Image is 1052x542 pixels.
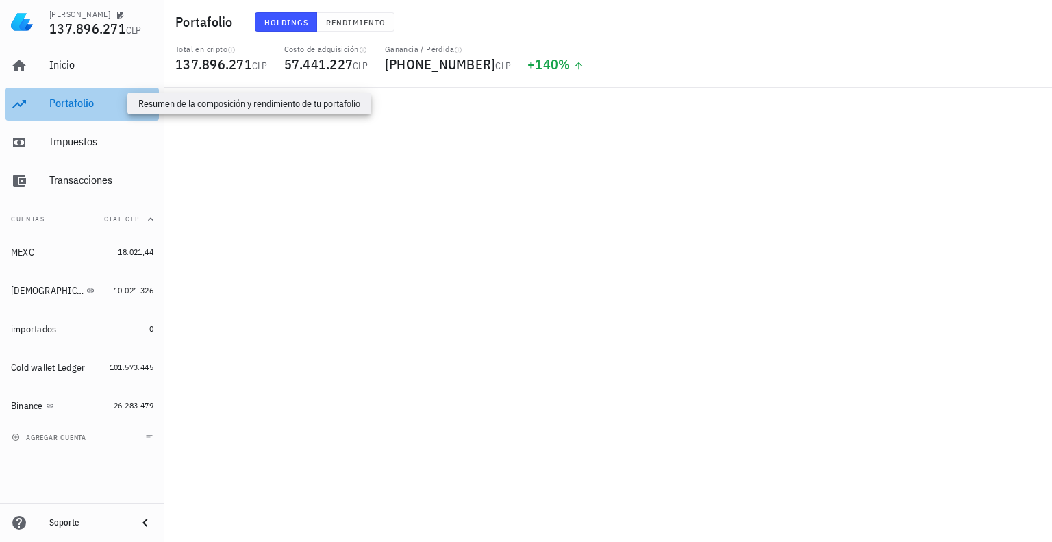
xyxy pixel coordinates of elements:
[11,362,86,373] div: Cold wallet Ledger
[252,60,268,72] span: CLP
[385,44,511,55] div: Ganancia / Pérdida
[284,55,353,73] span: 57.441.227
[11,323,57,335] div: importados
[5,126,159,159] a: Impuestos
[99,214,140,223] span: Total CLP
[11,11,33,33] img: LedgiFi
[5,274,159,307] a: [DEMOGRAPHIC_DATA] 10.021.326
[385,55,496,73] span: [PHONE_NUMBER]
[114,285,153,295] span: 10.021.326
[353,60,368,72] span: CLP
[175,55,252,73] span: 137.896.271
[317,12,394,32] button: Rendimiento
[11,247,34,258] div: MEXC
[49,58,153,71] div: Inicio
[49,173,153,186] div: Transacciones
[175,11,238,33] h1: Portafolio
[49,517,126,528] div: Soporte
[5,49,159,82] a: Inicio
[110,362,153,372] span: 101.573.445
[11,400,43,412] div: Binance
[1022,11,1044,33] div: avatar
[49,19,126,38] span: 137.896.271
[149,323,153,334] span: 0
[114,400,153,410] span: 26.283.479
[5,351,159,384] a: Cold wallet Ledger 101.573.445
[14,433,86,442] span: agregar cuenta
[175,44,268,55] div: Total en cripto
[495,60,511,72] span: CLP
[527,58,584,71] div: +140
[5,389,159,422] a: Binance 26.283.479
[126,24,142,36] span: CLP
[11,285,84,297] div: [DEMOGRAPHIC_DATA]
[5,203,159,236] button: CuentasTotal CLP
[264,17,309,27] span: Holdings
[5,312,159,345] a: importados 0
[49,97,153,110] div: Portafolio
[8,430,92,444] button: agregar cuenta
[118,247,153,257] span: 18.021,44
[49,135,153,148] div: Impuestos
[558,55,570,73] span: %
[5,88,159,121] a: Portafolio
[284,44,368,55] div: Costo de adquisición
[5,236,159,269] a: MEXC 18.021,44
[255,12,318,32] button: Holdings
[49,9,110,20] div: [PERSON_NAME]
[325,17,386,27] span: Rendimiento
[5,164,159,197] a: Transacciones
